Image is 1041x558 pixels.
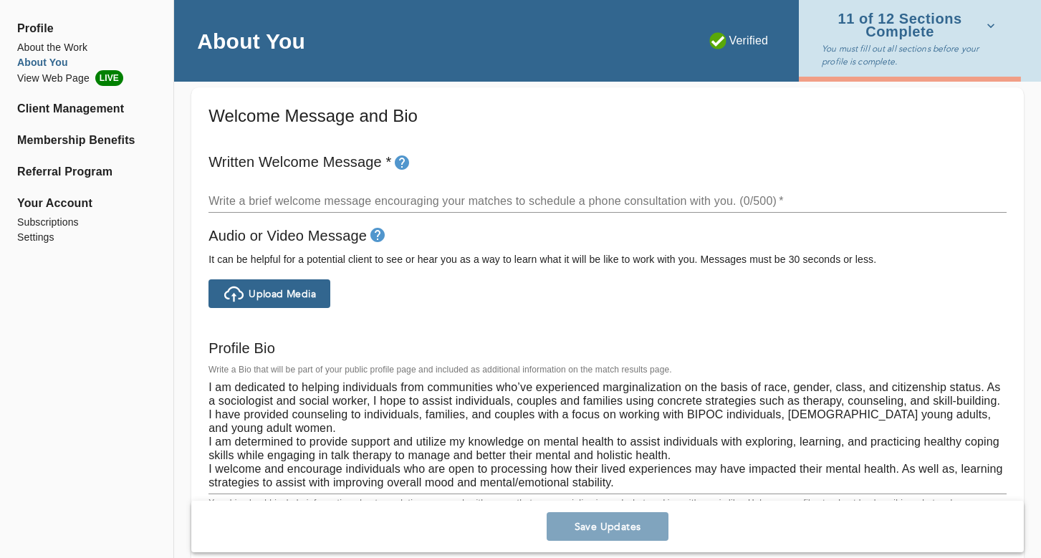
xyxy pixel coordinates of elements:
span: Profile [17,20,156,37]
p: Verified [709,32,769,49]
a: Client Management [17,100,156,117]
button: tooltip [367,224,388,246]
h5: Welcome Message and Bio [208,105,1007,128]
button: tooltip [391,152,413,173]
button: 11 of 12 Sections Complete [822,9,1001,42]
a: Settings [17,230,156,245]
li: View Web Page [17,70,156,86]
a: Referral Program [17,163,156,181]
h6: It can be helpful for a potential client to see or hear you as a way to learn what it will be lik... [208,252,1007,268]
h6: Audio or Video Message [208,224,367,247]
span: 11 of 12 Sections Complete [822,13,995,38]
p: You must fill out all sections before your profile is complete. [822,42,1001,68]
button: Upload Media [208,279,330,308]
textarea: I am dedicated to helping individuals from communities who’ve experienced marginalization on the ... [208,380,1007,489]
a: View Web PageLIVE [17,70,156,86]
a: Subscriptions [17,215,156,230]
span: Your Account [17,195,156,212]
label: Write a Bio that will be part of your public profile page and included as additional information ... [208,366,672,375]
h6: Written Welcome Message * [208,150,1007,174]
a: About the Work [17,40,156,55]
a: About You [17,55,156,70]
span: Upload Media [249,287,316,301]
a: Membership Benefits [17,132,156,149]
h4: About You [197,28,305,54]
p: Your bio should include information about populations you work with, areas that you specialize in... [208,496,1007,525]
span: LIVE [95,70,123,86]
h6: Profile Bio [208,337,1007,360]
